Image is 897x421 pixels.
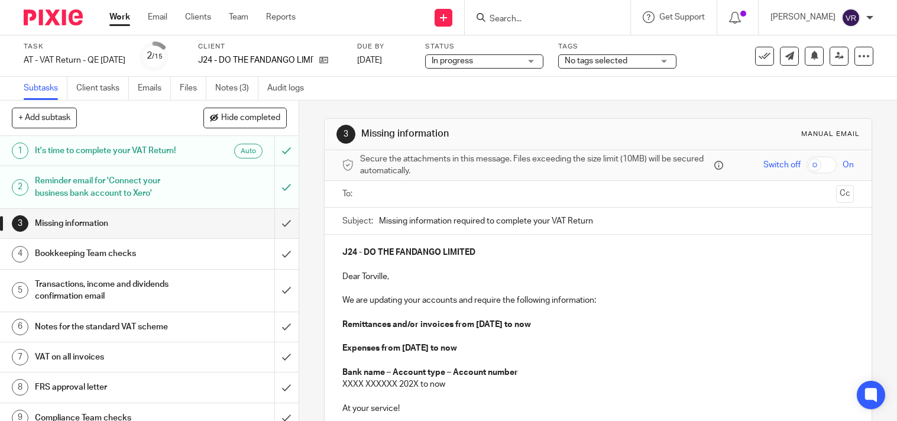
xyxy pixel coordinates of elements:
[342,294,854,306] p: We are updating your accounts and require the following information:
[357,56,382,64] span: [DATE]
[109,11,130,23] a: Work
[342,188,355,200] label: To:
[234,144,263,158] div: Auto
[357,42,410,51] label: Due by
[770,11,836,23] p: [PERSON_NAME]
[843,159,854,171] span: On
[12,319,28,335] div: 6
[229,11,248,23] a: Team
[342,403,854,414] p: At your service!
[203,108,287,128] button: Hide completed
[12,108,77,128] button: + Add subtask
[148,11,167,23] a: Email
[342,248,475,257] strong: J24 - DO THE FANDANGO LIMITED
[763,159,801,171] span: Switch off
[12,215,28,232] div: 3
[12,349,28,365] div: 7
[24,54,125,66] div: AT - VAT Return - QE [DATE]
[35,142,187,160] h1: It's time to complete your VAT Return!
[558,42,676,51] label: Tags
[342,378,854,390] p: XXXX XXXXXX 202X to now
[35,348,187,366] h1: VAT on all invoices
[565,57,627,65] span: No tags selected
[35,245,187,263] h1: Bookkeeping Team checks
[342,320,531,329] strong: Remittances and/or invoices from [DATE] to now
[24,77,67,100] a: Subtasks
[138,77,171,100] a: Emails
[12,379,28,396] div: 8
[152,53,163,60] small: /15
[24,54,125,66] div: AT - VAT Return - QE 31-07-2025
[266,11,296,23] a: Reports
[12,282,28,299] div: 5
[432,57,473,65] span: In progress
[35,378,187,396] h1: FRS approval letter
[12,179,28,196] div: 2
[12,143,28,159] div: 1
[267,77,313,100] a: Audit logs
[342,271,854,283] p: Dear Torville,
[659,13,705,21] span: Get Support
[336,125,355,144] div: 3
[185,11,211,23] a: Clients
[76,77,129,100] a: Client tasks
[35,318,187,336] h1: Notes for the standard VAT scheme
[215,77,258,100] a: Notes (3)
[342,344,457,352] strong: Expenses from [DATE] to now
[198,42,342,51] label: Client
[841,8,860,27] img: svg%3E
[180,77,206,100] a: Files
[198,54,313,66] p: J24 - DO THE FANDANGO LIMITED
[24,42,125,51] label: Task
[360,153,711,177] span: Secure the attachments in this message. Files exceeding the size limit (10MB) will be secured aut...
[836,185,854,203] button: Cc
[361,128,623,140] h1: Missing information
[342,368,518,377] strong: Bank name – Account type – Account number
[24,9,83,25] img: Pixie
[35,215,187,232] h1: Missing information
[12,246,28,263] div: 4
[342,215,373,227] label: Subject:
[801,129,860,139] div: Manual email
[425,42,543,51] label: Status
[35,172,187,202] h1: Reminder email for 'Connect your business bank account to Xero'
[221,114,280,123] span: Hide completed
[147,49,163,63] div: 2
[35,276,187,306] h1: Transactions, income and dividends confirmation email
[488,14,595,25] input: Search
